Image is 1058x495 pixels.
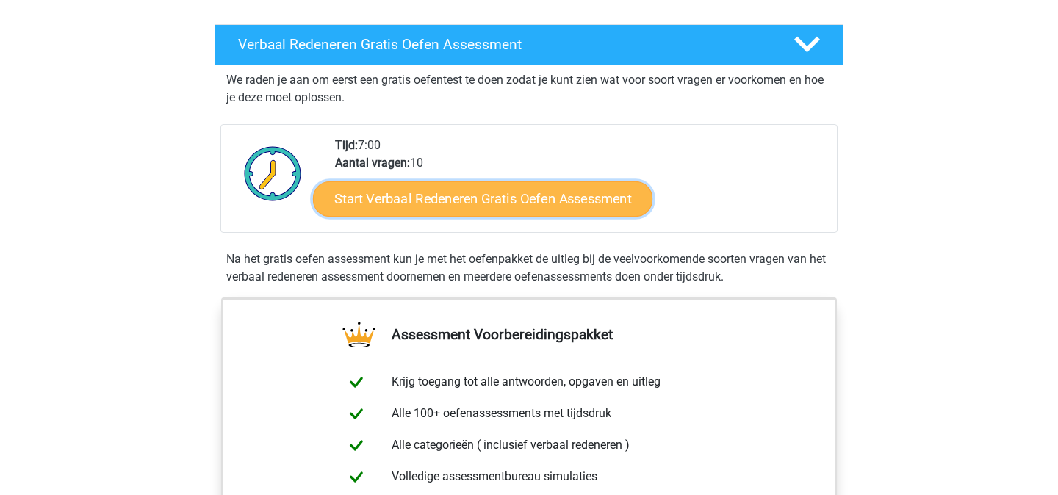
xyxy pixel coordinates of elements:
[226,71,832,106] p: We raden je aan om eerst een gratis oefentest te doen zodat je kunt zien wat voor soort vragen er...
[209,24,849,65] a: Verbaal Redeneren Gratis Oefen Assessment
[324,137,836,232] div: 7:00 10
[335,156,410,170] b: Aantal vragen:
[335,138,358,152] b: Tijd:
[220,250,838,286] div: Na het gratis oefen assessment kun je met het oefenpakket de uitleg bij de veelvoorkomende soorte...
[236,137,310,210] img: Klok
[313,181,652,217] a: Start Verbaal Redeneren Gratis Oefen Assessment
[238,36,770,53] h4: Verbaal Redeneren Gratis Oefen Assessment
